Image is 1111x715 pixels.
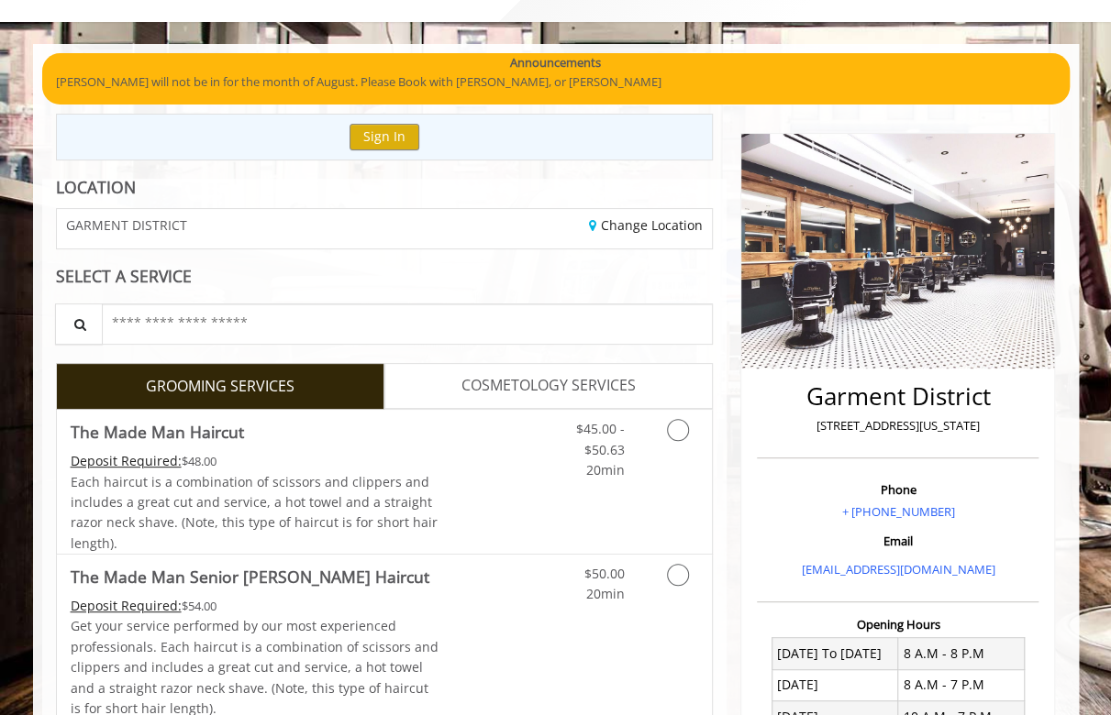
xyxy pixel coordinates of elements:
[757,618,1039,631] h3: Opening Hours
[761,534,1034,547] h3: Email
[146,375,294,399] span: GROOMING SERVICES
[589,216,703,234] a: Change Location
[71,451,439,471] div: $48.00
[583,565,624,582] span: $50.00
[761,483,1034,496] h3: Phone
[350,124,419,150] button: Sign In
[71,452,182,469] span: This service needs some Advance to be paid before we block your appointment
[510,53,601,72] b: Announcements
[801,561,994,577] a: [EMAIL_ADDRESS][DOMAIN_NAME]
[71,564,429,589] b: The Made Man Senior [PERSON_NAME] Haircut
[66,218,187,232] span: GARMENT DISTRICT
[841,503,954,520] a: + [PHONE_NUMBER]
[56,72,1056,92] p: [PERSON_NAME] will not be in for the month of August. Please Book with [PERSON_NAME], or [PERSON_...
[575,420,624,457] span: $45.00 - $50.63
[71,597,182,614] span: This service needs some Advance to be paid before we block your appointment
[772,669,898,700] td: [DATE]
[55,303,103,345] button: Service Search
[761,383,1034,410] h2: Garment District
[898,669,1025,700] td: 8 A.M - 7 P.M
[461,374,636,398] span: COSMETOLOGY SERVICES
[772,638,898,669] td: [DATE] To [DATE]
[71,596,439,616] div: $54.00
[71,473,438,552] span: Each haircut is a combination of scissors and clippers and includes a great cut and service, a ho...
[898,638,1025,669] td: 8 A.M - 8 P.M
[71,419,244,445] b: The Made Man Haircut
[761,416,1034,435] p: [STREET_ADDRESS][US_STATE]
[56,176,136,198] b: LOCATION
[585,461,624,478] span: 20min
[56,268,714,285] div: SELECT A SERVICE
[585,585,624,602] span: 20min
